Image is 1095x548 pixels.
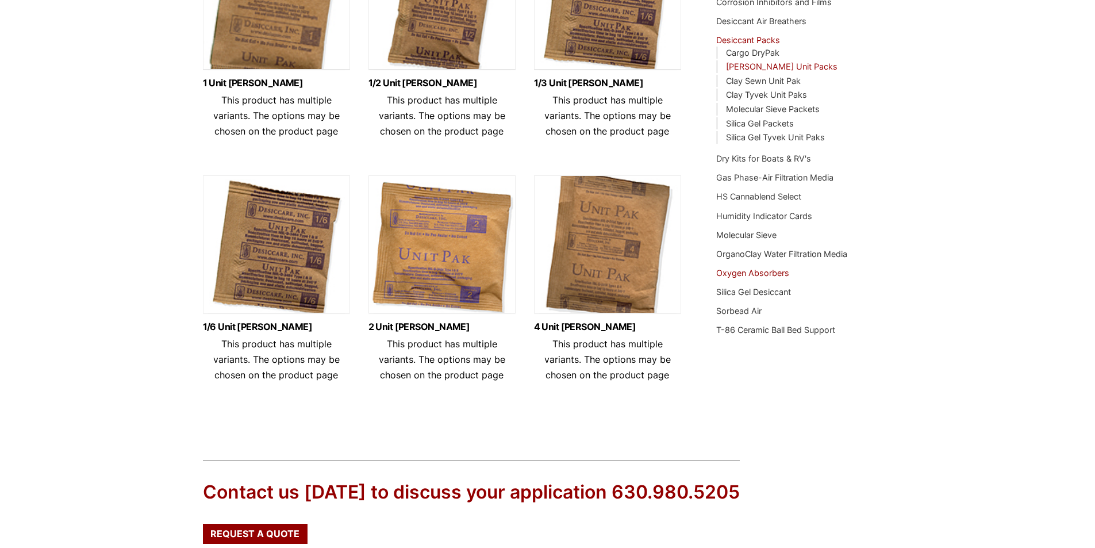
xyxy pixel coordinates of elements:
span: This product has multiple variants. The options may be chosen on the product page [544,338,671,381]
a: 1 Unit [PERSON_NAME] [203,78,350,88]
a: Request a Quote [203,524,308,543]
span: Request a Quote [210,529,299,538]
a: Molecular Sieve Packets [726,104,820,114]
span: This product has multiple variants. The options may be chosen on the product page [379,338,505,381]
a: Clay Sewn Unit Pak [726,76,801,86]
a: HS Cannablend Select [716,191,801,201]
a: 1/3 Unit [PERSON_NAME] [534,78,681,88]
div: Contact us [DATE] to discuss your application 630.980.5205 [203,480,740,505]
a: Dry Kits for Boats & RV's [716,154,811,163]
span: This product has multiple variants. The options may be chosen on the product page [379,94,505,137]
span: This product has multiple variants. The options may be chosen on the product page [213,338,340,381]
a: Humidity Indicator Cards [716,211,812,221]
a: Cargo DryPak [726,48,779,58]
a: Clay Tyvek Unit Paks [726,90,807,99]
a: Gas Phase-Air Filtration Media [716,173,833,182]
a: 4 Unit [PERSON_NAME] [534,322,681,332]
span: This product has multiple variants. The options may be chosen on the product page [544,94,671,137]
a: Desiccant Air Breathers [716,16,806,26]
a: Molecular Sieve [716,230,777,240]
a: T-86 Ceramic Ball Bed Support [716,325,835,335]
a: Oxygen Absorbers [716,268,789,278]
a: 2 Unit [PERSON_NAME] [368,322,516,332]
a: 1/6 Unit [PERSON_NAME] [203,322,350,332]
a: 1/2 Unit [PERSON_NAME] [368,78,516,88]
a: OrganoClay Water Filtration Media [716,249,847,259]
a: [PERSON_NAME] Unit Packs [726,62,837,71]
a: Sorbead Air [716,306,762,316]
a: Desiccant Packs [716,35,780,45]
span: This product has multiple variants. The options may be chosen on the product page [213,94,340,137]
a: Silica Gel Desiccant [716,287,791,297]
a: Silica Gel Tyvek Unit Paks [726,132,825,142]
a: Silica Gel Packets [726,118,794,128]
